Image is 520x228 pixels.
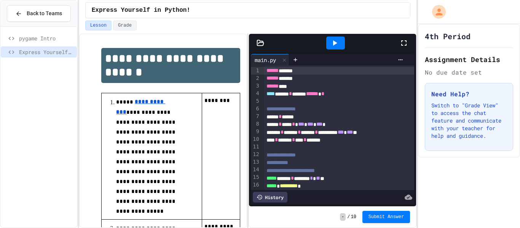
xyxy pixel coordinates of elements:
h2: Assignment Details [425,54,513,65]
button: Lesson [85,21,112,30]
div: 8 [251,120,260,128]
div: 15 [251,174,260,181]
span: 10 [351,214,356,220]
button: Back to Teams [7,5,71,22]
span: Express Yourself in Python! [92,6,190,15]
h3: Need Help? [431,89,507,99]
span: - [340,213,346,221]
div: 10 [251,136,260,143]
span: pygame Intro [19,34,74,42]
div: 6 [251,105,260,113]
span: Back to Teams [27,10,62,18]
div: 4 [251,90,260,97]
div: main.py [251,56,280,64]
div: 9 [251,128,260,136]
div: 11 [251,143,260,151]
span: Submit Answer [368,214,404,220]
div: History [253,192,287,202]
div: No due date set [425,68,513,77]
iframe: chat widget [457,164,512,197]
div: 3 [251,82,260,90]
div: 14 [251,166,260,174]
span: / [347,214,350,220]
div: 13 [251,158,260,166]
p: Switch to "Grade View" to access the chat feature and communicate with your teacher for help and ... [431,102,507,140]
button: Grade [113,21,137,30]
div: 16 [251,181,260,189]
div: 7 [251,113,260,120]
div: 5 [251,97,260,105]
div: 2 [251,75,260,82]
div: 1 [251,67,260,75]
iframe: chat widget [488,198,512,220]
h1: 4th Period [425,31,471,41]
span: Express Yourself in Python! [19,48,74,56]
div: 12 [251,151,260,158]
div: 17 [251,189,260,197]
div: My Account [424,3,448,21]
div: main.py [251,54,289,65]
button: Submit Answer [362,211,410,223]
